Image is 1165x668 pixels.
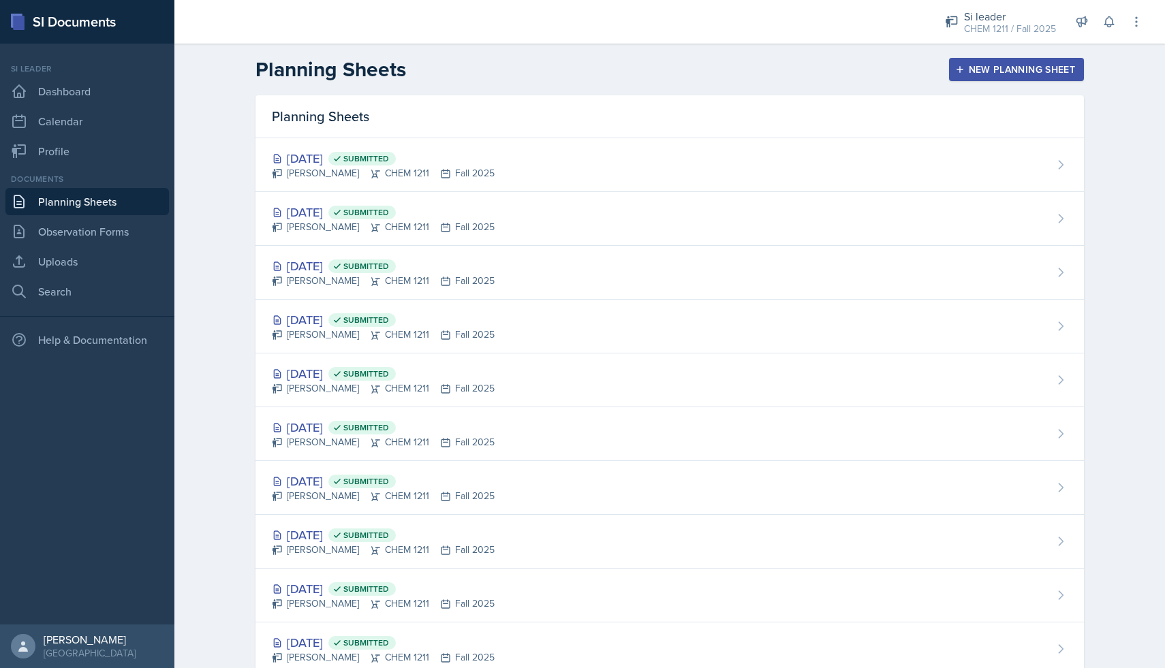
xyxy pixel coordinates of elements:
[255,300,1084,353] a: [DATE] Submitted [PERSON_NAME]CHEM 1211Fall 2025
[255,461,1084,515] a: [DATE] Submitted [PERSON_NAME]CHEM 1211Fall 2025
[272,579,495,598] div: [DATE]
[5,218,169,245] a: Observation Forms
[272,203,495,221] div: [DATE]
[44,633,136,646] div: [PERSON_NAME]
[5,138,169,165] a: Profile
[343,422,389,433] span: Submitted
[5,248,169,275] a: Uploads
[272,633,495,652] div: [DATE]
[964,22,1056,36] div: CHEM 1211 / Fall 2025
[272,526,495,544] div: [DATE]
[343,530,389,541] span: Submitted
[272,274,495,288] div: [PERSON_NAME] CHEM 1211 Fall 2025
[272,489,495,503] div: [PERSON_NAME] CHEM 1211 Fall 2025
[272,597,495,611] div: [PERSON_NAME] CHEM 1211 Fall 2025
[5,63,169,75] div: Si leader
[5,188,169,215] a: Planning Sheets
[343,207,389,218] span: Submitted
[343,637,389,648] span: Submitted
[272,364,495,383] div: [DATE]
[5,108,169,135] a: Calendar
[255,407,1084,461] a: [DATE] Submitted [PERSON_NAME]CHEM 1211Fall 2025
[343,153,389,164] span: Submitted
[958,64,1075,75] div: New Planning Sheet
[343,584,389,594] span: Submitted
[964,8,1056,25] div: Si leader
[272,220,495,234] div: [PERSON_NAME] CHEM 1211 Fall 2025
[5,78,169,105] a: Dashboard
[949,58,1084,81] button: New Planning Sheet
[255,515,1084,569] a: [DATE] Submitted [PERSON_NAME]CHEM 1211Fall 2025
[272,328,495,342] div: [PERSON_NAME] CHEM 1211 Fall 2025
[272,650,495,665] div: [PERSON_NAME] CHEM 1211 Fall 2025
[343,261,389,272] span: Submitted
[343,315,389,325] span: Submitted
[255,353,1084,407] a: [DATE] Submitted [PERSON_NAME]CHEM 1211Fall 2025
[343,476,389,487] span: Submitted
[272,543,495,557] div: [PERSON_NAME] CHEM 1211 Fall 2025
[272,149,495,168] div: [DATE]
[343,368,389,379] span: Submitted
[255,569,1084,622] a: [DATE] Submitted [PERSON_NAME]CHEM 1211Fall 2025
[255,192,1084,246] a: [DATE] Submitted [PERSON_NAME]CHEM 1211Fall 2025
[272,381,495,396] div: [PERSON_NAME] CHEM 1211 Fall 2025
[272,166,495,180] div: [PERSON_NAME] CHEM 1211 Fall 2025
[272,472,495,490] div: [DATE]
[255,57,406,82] h2: Planning Sheets
[5,326,169,353] div: Help & Documentation
[5,278,169,305] a: Search
[272,257,495,275] div: [DATE]
[255,138,1084,192] a: [DATE] Submitted [PERSON_NAME]CHEM 1211Fall 2025
[272,418,495,436] div: [DATE]
[5,173,169,185] div: Documents
[44,646,136,660] div: [GEOGRAPHIC_DATA]
[272,435,495,449] div: [PERSON_NAME] CHEM 1211 Fall 2025
[272,311,495,329] div: [DATE]
[255,95,1084,138] div: Planning Sheets
[255,246,1084,300] a: [DATE] Submitted [PERSON_NAME]CHEM 1211Fall 2025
